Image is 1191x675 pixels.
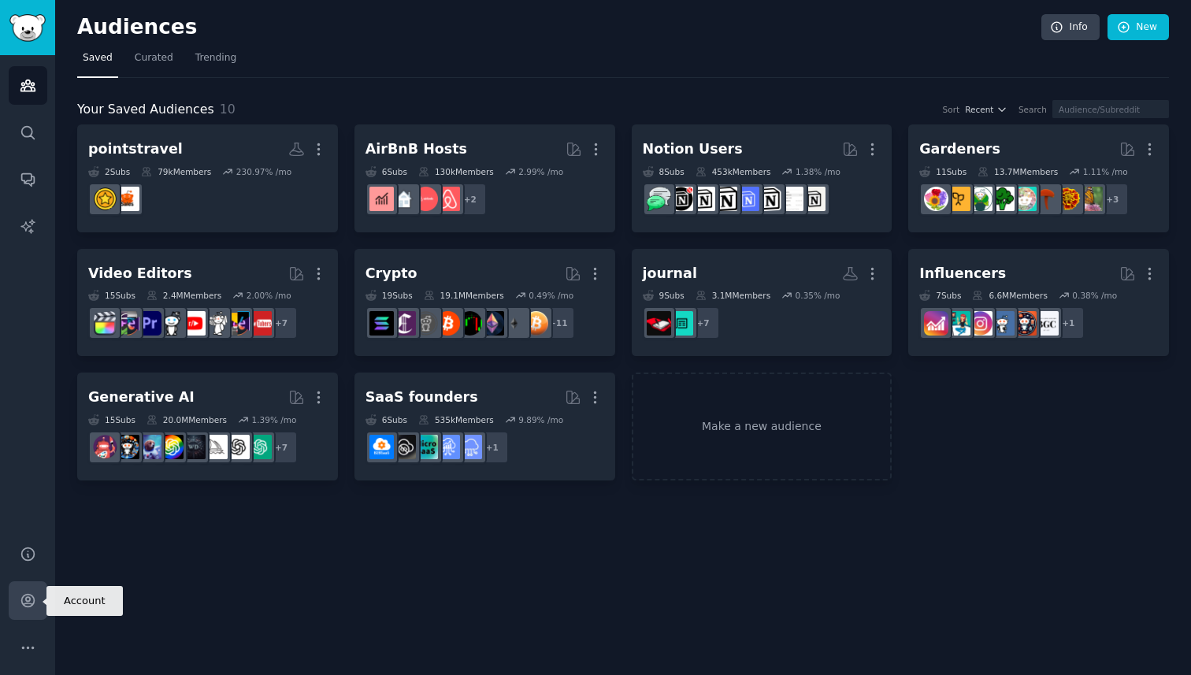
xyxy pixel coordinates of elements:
[1034,187,1059,211] img: mycology
[632,249,892,357] a: journal9Subs3.1MMembers0.35% /mo+7Daily_JournalJournalWriting
[265,431,298,464] div: + 7
[190,46,242,78] a: Trending
[88,290,135,301] div: 15 Sub s
[251,414,296,425] div: 1.39 % /mo
[943,104,960,115] div: Sort
[924,187,948,211] img: flowers
[713,187,737,211] img: NotionGeeks
[203,311,228,336] img: videography
[643,166,685,177] div: 8 Sub s
[77,249,338,357] a: Video Editors15Subs2.4MMembers2.00% /mo+7NewTubersVideoEditingvideographyyoutubersgopropremiereed...
[159,311,184,336] img: gopro
[436,435,460,459] img: SaaSSales
[480,311,504,336] img: ethtrader
[418,414,494,425] div: 535k Members
[181,435,206,459] img: weirddalle
[365,139,467,159] div: AirBnB Hosts
[365,264,417,284] div: Crypto
[796,166,840,177] div: 1.38 % /mo
[669,311,693,336] img: Daily_Journal
[77,124,338,232] a: pointstravel2Subs79kMembers230.97% /moSales_Professionalspointstravel
[990,187,1015,211] img: vegetablegardening
[643,264,697,284] div: journal
[908,249,1169,357] a: Influencers7Subs6.6MMembers0.38% /mo+1BeautyGuruChattersocialmediaInstagramInstagramMarketinginfl...
[735,187,759,211] img: FreeNotionTemplates
[147,290,221,301] div: 2.4M Members
[946,311,970,336] img: influencermarketing
[436,187,460,211] img: airbnb_hosts
[647,187,671,211] img: NotionPromote
[801,187,826,211] img: Notion
[1012,311,1037,336] img: socialmedia
[632,373,892,480] a: Make a new audience
[972,290,1047,301] div: 6.6M Members
[647,311,671,336] img: JournalWriting
[757,187,781,211] img: notioncreations
[115,187,139,211] img: Sales_Professionals
[669,187,693,211] img: BestNotionTemplates
[391,435,416,459] img: NoCodeSaaS
[354,124,615,232] a: AirBnB Hosts6Subs130kMembers2.99% /mo+2airbnb_hostsAirBnBHostsrentalpropertiesAirBnBInvesting
[236,166,291,177] div: 230.97 % /mo
[93,187,117,211] img: pointstravel
[265,306,298,339] div: + 7
[247,311,272,336] img: NewTubers
[391,311,416,336] img: Crypto_Currency_News
[88,166,130,177] div: 2 Sub s
[458,435,482,459] img: SaaS
[643,139,743,159] div: Notion Users
[195,51,236,65] span: Trending
[88,414,135,425] div: 15 Sub s
[1078,187,1103,211] img: gardening
[247,290,291,301] div: 2.00 % /mo
[354,249,615,357] a: Crypto19Subs19.1MMembers0.49% /mo+11BitcoinethereumethtraderCryptoMarketsBitcoinBeginnersCryptoCu...
[141,166,211,177] div: 79k Members
[414,187,438,211] img: AirBnBHosts
[978,166,1058,177] div: 13.7M Members
[1072,290,1117,301] div: 0.38 % /mo
[147,414,227,425] div: 20.0M Members
[93,311,117,336] img: finalcutpro
[924,311,948,336] img: InstagramGrowthTips
[1052,100,1169,118] input: Audience/Subreddit
[965,104,993,115] span: Recent
[965,104,1007,115] button: Recent
[369,187,394,211] img: AirBnBInvesting
[696,290,770,301] div: 3.1M Members
[919,139,1000,159] div: Gardeners
[418,166,494,177] div: 130k Members
[135,51,173,65] span: Curated
[476,431,509,464] div: + 1
[225,435,250,459] img: OpenAI
[181,311,206,336] img: youtubers
[919,290,961,301] div: 7 Sub s
[946,187,970,211] img: GardeningUK
[919,264,1006,284] div: Influencers
[414,435,438,459] img: microsaas
[529,290,573,301] div: 0.49 % /mo
[968,311,992,336] img: InstagramMarketing
[365,166,407,177] div: 6 Sub s
[458,311,482,336] img: CryptoMarkets
[1041,14,1100,41] a: Info
[88,264,192,284] div: Video Editors
[88,139,183,159] div: pointstravel
[502,311,526,336] img: ethereum
[1108,14,1169,41] a: New
[93,435,117,459] img: dalle2
[203,435,228,459] img: midjourney
[88,388,195,407] div: Generative AI
[1056,187,1081,211] img: whatsthisplant
[436,311,460,336] img: BitcoinBeginners
[1096,183,1129,216] div: + 3
[1052,306,1085,339] div: + 1
[632,124,892,232] a: Notion Users8Subs453kMembers1.38% /moNotionNotiontemplatesnotioncreationsFreeNotionTemplatesNotio...
[159,435,184,459] img: GPT3
[365,290,413,301] div: 19 Sub s
[115,311,139,336] img: editors
[687,306,720,339] div: + 7
[115,435,139,459] img: aiArt
[1034,311,1059,336] img: BeautyGuruChatter
[225,311,250,336] img: VideoEditing
[369,311,394,336] img: solana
